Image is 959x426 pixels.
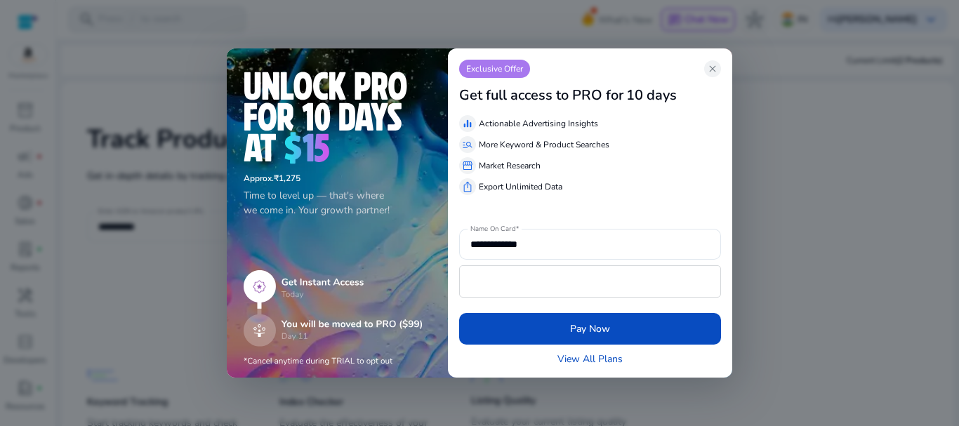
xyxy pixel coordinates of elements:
a: View All Plans [557,352,623,366]
span: equalizer [462,118,473,129]
span: storefront [462,160,473,171]
h6: ₹1,275 [244,173,431,183]
p: Market Research [479,159,541,172]
h3: Get full access to PRO for [459,87,623,104]
mat-label: Name On Card [470,224,515,234]
span: Pay Now [570,321,610,336]
iframe: Secure payment input frame [467,267,713,295]
span: manage_search [462,139,473,150]
span: Approx. [244,173,274,184]
p: Time to level up — that's where we come in. Your growth partner! [244,188,431,218]
button: Pay Now [459,313,721,345]
p: Exclusive Offer [459,60,530,78]
p: Export Unlimited Data [479,180,562,193]
p: More Keyword & Product Searches [479,138,609,151]
p: Actionable Advertising Insights [479,117,598,130]
h3: 10 days [626,87,677,104]
span: ios_share [462,181,473,192]
span: close [707,63,718,74]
